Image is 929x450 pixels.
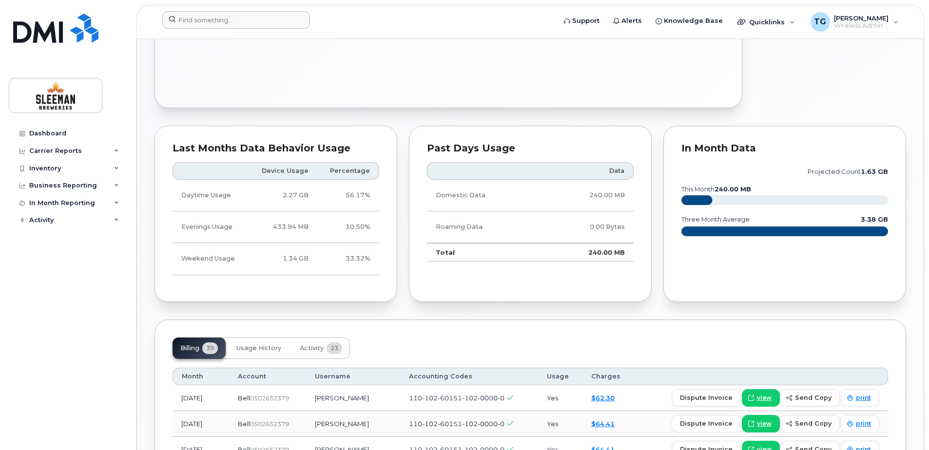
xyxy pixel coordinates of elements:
[229,368,306,385] th: Account
[427,243,542,262] td: Total
[409,394,504,402] span: 110-102-60151-102-0000-0
[681,186,751,193] text: this month
[400,368,538,385] th: Accounting Codes
[306,385,400,411] td: [PERSON_NAME]
[538,385,582,411] td: Yes
[250,420,289,428] span: 0502652379
[672,415,741,432] button: dispute invoice
[542,243,634,262] td: 240.00 MB
[249,211,317,243] td: 433.94 MB
[173,211,249,243] td: Evenings Usage
[249,162,317,180] th: Device Usage
[173,368,229,385] th: Month
[606,11,649,31] a: Alerts
[742,415,780,432] a: view
[681,144,888,153] div: In Month Data
[731,12,802,32] div: Quicklinks
[317,211,379,243] td: 10.50%
[427,144,634,153] div: Past Days Usage
[162,11,310,29] input: Find something...
[238,420,250,428] span: Bell
[672,389,741,407] button: dispute invoice
[621,16,642,26] span: Alerts
[300,344,324,352] span: Activity
[173,243,379,275] tr: Friday from 6:00pm to Monday 8:00am
[173,180,249,211] td: Daytime Usage
[856,394,871,402] span: print
[250,394,289,402] span: 0502652379
[306,411,400,437] td: [PERSON_NAME]
[780,415,840,432] button: send copy
[427,211,542,243] td: Roaming Data
[591,420,615,428] a: $64.41
[236,344,281,352] span: Usage History
[317,162,379,180] th: Percentage
[834,22,889,30] span: Wireless Admin
[538,368,582,385] th: Usage
[861,216,888,223] text: 3.38 GB
[591,394,615,402] a: $62.30
[173,385,229,411] td: [DATE]
[680,393,733,402] span: dispute invoice
[317,180,379,211] td: 56.17%
[795,393,832,402] span: send copy
[804,12,906,32] div: Tyler Gatcke
[542,211,634,243] td: 0.00 Bytes
[742,389,780,407] a: view
[173,211,379,243] tr: Weekdays from 6:00pm to 8:00am
[834,14,889,22] span: [PERSON_NAME]
[542,162,634,180] th: Data
[841,389,879,407] a: print
[749,18,785,26] span: Quicklinks
[557,11,606,31] a: Support
[327,342,342,354] span: 23
[715,186,751,193] tspan: 240.00 MB
[808,168,888,175] text: projected count
[317,243,379,275] td: 33.32%
[538,411,582,437] td: Yes
[664,16,723,26] span: Knowledge Base
[249,243,317,275] td: 1.34 GB
[238,394,250,402] span: Bell
[856,419,871,428] span: print
[173,411,229,437] td: [DATE]
[861,168,888,175] tspan: 1.63 GB
[542,180,634,211] td: 240.00 MB
[427,180,542,211] td: Domestic Data
[249,180,317,211] td: 2.27 GB
[409,420,504,428] span: 110-102-60151-102-0000-0
[173,243,249,275] td: Weekend Usage
[841,415,879,432] a: print
[757,394,772,402] span: view
[173,144,379,153] div: Last Months Data Behavior Usage
[680,419,733,428] span: dispute invoice
[780,389,840,407] button: send copy
[795,419,832,428] span: send copy
[757,419,772,428] span: view
[649,11,730,31] a: Knowledge Base
[572,16,600,26] span: Support
[681,216,750,223] text: three month average
[582,368,635,385] th: Charges
[306,368,400,385] th: Username
[814,16,826,28] span: TG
